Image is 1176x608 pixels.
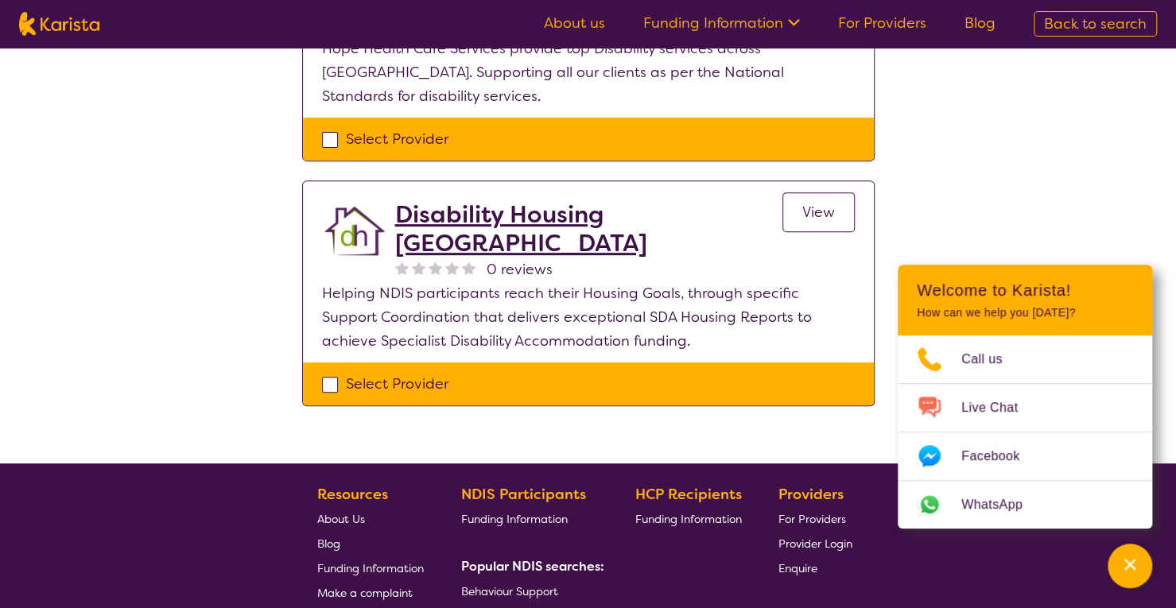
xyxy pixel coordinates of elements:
a: Behaviour Support [461,579,598,603]
span: Funding Information [461,512,568,526]
img: jqzdrgaox9qen2aah4wi.png [322,200,386,264]
a: Web link opens in a new tab. [898,481,1152,529]
img: nonereviewstar [462,261,475,274]
a: Funding Information [461,506,598,531]
a: Funding Information [643,14,800,33]
a: For Providers [778,506,852,531]
span: Make a complaint [317,586,413,600]
span: Live Chat [961,396,1037,420]
p: How can we help you [DATE]? [917,306,1133,319]
a: Make a complaint [317,580,424,605]
a: For Providers [838,14,926,33]
a: About us [544,14,605,33]
a: Blog [964,14,996,33]
img: nonereviewstar [429,261,442,274]
span: Back to search [1044,14,1147,33]
span: Funding Information [635,512,741,526]
span: WhatsApp [961,493,1042,517]
img: nonereviewstar [412,261,425,274]
a: Back to search [1034,11,1157,37]
a: Enquire [778,556,852,580]
b: Providers [778,485,844,504]
a: Funding Information [635,506,741,531]
a: View [782,192,855,232]
h2: Welcome to Karista! [917,281,1133,300]
p: Hope Health Care Services provide top Disability services across [GEOGRAPHIC_DATA]. Supporting al... [322,37,855,108]
span: Provider Login [778,536,852,551]
img: nonereviewstar [395,261,409,274]
span: Call us [961,347,1022,371]
span: Enquire [778,561,817,575]
span: Funding Information [317,561,424,575]
span: 0 reviews [487,258,553,281]
span: Behaviour Support [461,584,558,598]
a: Funding Information [317,556,424,580]
span: View [802,203,835,222]
b: Popular NDIS searches: [461,558,604,575]
b: HCP Recipients [635,485,741,504]
img: Karista logo [19,12,99,36]
button: Channel Menu [1108,544,1152,588]
span: About Us [317,512,365,526]
a: Disability Housing [GEOGRAPHIC_DATA] [395,200,782,258]
div: Channel Menu [898,265,1152,529]
img: nonereviewstar [445,261,459,274]
span: For Providers [778,512,846,526]
a: Blog [317,531,424,556]
b: NDIS Participants [461,485,586,504]
ul: Choose channel [898,335,1152,529]
span: Blog [317,536,340,551]
span: Facebook [961,444,1038,468]
b: Resources [317,485,388,504]
p: Helping NDIS participants reach their Housing Goals, through specific Support Coordination that d... [322,281,855,353]
a: Provider Login [778,531,852,556]
a: About Us [317,506,424,531]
